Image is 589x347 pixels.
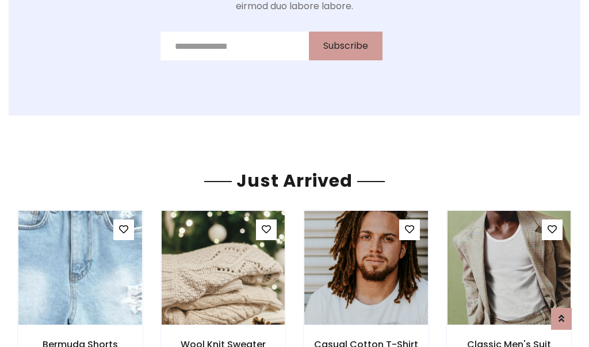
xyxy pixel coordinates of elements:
span: Just Arrived [232,168,357,193]
button: Subscribe [309,32,383,60]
